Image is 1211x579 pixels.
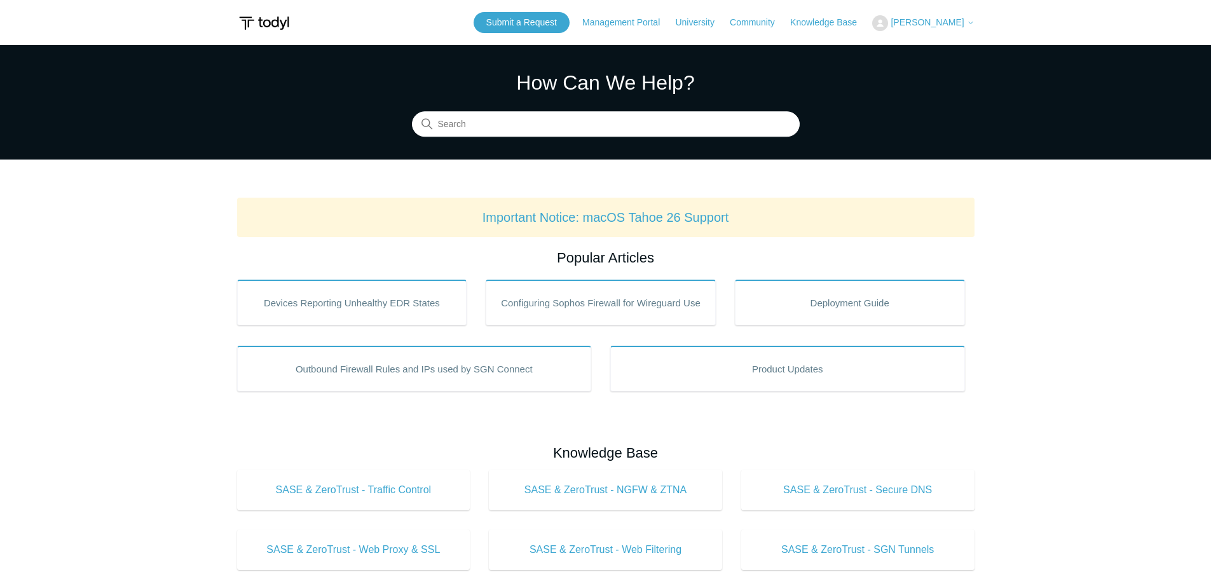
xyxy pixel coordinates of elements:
span: SASE & ZeroTrust - SGN Tunnels [760,542,955,557]
a: Configuring Sophos Firewall for Wireguard Use [486,280,716,325]
img: Todyl Support Center Help Center home page [237,11,291,35]
a: SASE & ZeroTrust - Web Filtering [489,529,722,570]
h2: Popular Articles [237,247,975,268]
a: Deployment Guide [735,280,965,325]
span: SASE & ZeroTrust - NGFW & ZTNA [508,482,703,498]
a: SASE & ZeroTrust - SGN Tunnels [741,529,975,570]
span: SASE & ZeroTrust - Secure DNS [760,482,955,498]
span: SASE & ZeroTrust - Web Filtering [508,542,703,557]
a: Product Updates [610,346,965,392]
a: SASE & ZeroTrust - NGFW & ZTNA [489,470,722,510]
a: SASE & ZeroTrust - Web Proxy & SSL [237,529,470,570]
button: [PERSON_NAME] [872,15,974,31]
a: Submit a Request [474,12,570,33]
a: Community [730,16,788,29]
span: SASE & ZeroTrust - Web Proxy & SSL [256,542,451,557]
h1: How Can We Help? [412,67,800,98]
a: SASE & ZeroTrust - Secure DNS [741,470,975,510]
span: SASE & ZeroTrust - Traffic Control [256,482,451,498]
a: Management Portal [582,16,673,29]
input: Search [412,112,800,137]
h2: Knowledge Base [237,442,975,463]
a: Important Notice: macOS Tahoe 26 Support [482,210,729,224]
a: Outbound Firewall Rules and IPs used by SGN Connect [237,346,592,392]
a: University [675,16,727,29]
a: SASE & ZeroTrust - Traffic Control [237,470,470,510]
a: Knowledge Base [790,16,870,29]
a: Devices Reporting Unhealthy EDR States [237,280,467,325]
span: [PERSON_NAME] [891,17,964,27]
